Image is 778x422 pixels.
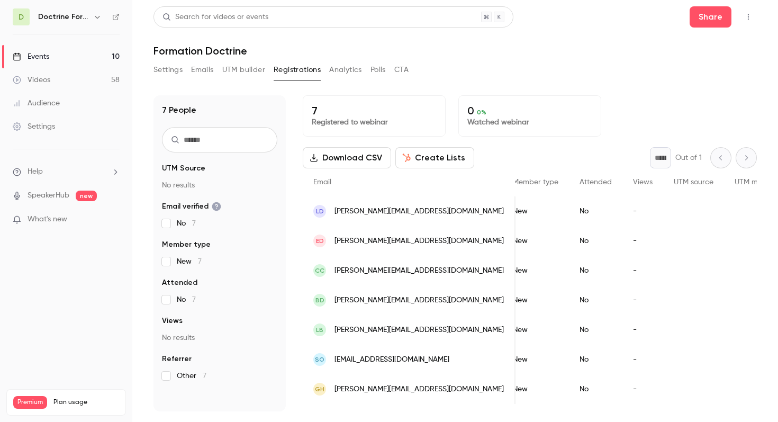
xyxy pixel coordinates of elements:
[76,191,97,201] span: new
[502,196,569,226] div: New
[162,180,277,191] p: No results
[312,117,437,128] p: Registered to webinar
[153,61,183,78] button: Settings
[177,218,196,229] span: No
[370,61,386,78] button: Polls
[222,61,265,78] button: UTM builder
[395,147,474,168] button: Create Lists
[622,226,663,256] div: -
[28,166,43,177] span: Help
[502,256,569,285] div: New
[569,285,622,315] div: No
[312,104,437,117] p: 7
[675,152,702,163] p: Out of 1
[315,266,324,275] span: CC
[569,196,622,226] div: No
[334,325,504,336] span: [PERSON_NAME][EMAIL_ADDRESS][DOMAIN_NAME]
[162,333,277,343] p: No results
[13,396,47,409] span: Premium
[315,355,324,364] span: SO
[622,374,663,404] div: -
[622,256,663,285] div: -
[569,374,622,404] div: No
[502,374,569,404] div: New
[315,384,324,394] span: GH
[569,315,622,345] div: No
[502,285,569,315] div: New
[334,384,504,395] span: [PERSON_NAME][EMAIL_ADDRESS][DOMAIN_NAME]
[38,12,89,22] h6: Doctrine Formation Corporate
[622,345,663,374] div: -
[303,147,391,168] button: Download CSV
[467,104,592,117] p: 0
[153,44,757,57] h1: Formation Doctrine
[329,61,362,78] button: Analytics
[191,61,213,78] button: Emails
[13,98,60,109] div: Audience
[313,178,331,186] span: Email
[162,12,268,23] div: Search for videos or events
[334,354,449,365] span: [EMAIL_ADDRESS][DOMAIN_NAME]
[334,295,504,306] span: [PERSON_NAME][EMAIL_ADDRESS][DOMAIN_NAME]
[622,285,663,315] div: -
[467,117,592,128] p: Watched webinar
[477,109,486,116] span: 0 %
[53,398,119,407] span: Plan usage
[162,201,221,212] span: Email verified
[394,61,409,78] button: CTA
[162,163,277,381] section: facet-groups
[633,178,653,186] span: Views
[316,236,324,246] span: ED
[316,206,324,216] span: LD
[316,325,323,335] span: LB
[502,345,569,374] div: New
[177,371,206,381] span: Other
[13,51,49,62] div: Events
[334,206,504,217] span: [PERSON_NAME][EMAIL_ADDRESS][DOMAIN_NAME]
[162,163,205,174] span: UTM Source
[690,6,731,28] button: Share
[674,178,713,186] span: UTM source
[13,166,120,177] li: help-dropdown-opener
[28,190,69,201] a: SpeakerHub
[177,294,196,305] span: No
[162,104,196,116] h1: 7 People
[13,75,50,85] div: Videos
[569,226,622,256] div: No
[569,345,622,374] div: No
[580,178,612,186] span: Attended
[162,277,197,288] span: Attended
[107,215,120,225] iframe: Noticeable Trigger
[198,258,202,265] span: 7
[19,12,24,23] span: D
[192,220,196,227] span: 7
[502,226,569,256] div: New
[569,256,622,285] div: No
[192,296,196,303] span: 7
[274,61,321,78] button: Registrations
[334,265,504,276] span: [PERSON_NAME][EMAIL_ADDRESS][DOMAIN_NAME]
[162,354,192,364] span: Referrer
[513,178,558,186] span: Member type
[622,196,663,226] div: -
[622,315,663,345] div: -
[162,316,183,326] span: Views
[334,236,504,247] span: [PERSON_NAME][EMAIL_ADDRESS][DOMAIN_NAME]
[315,295,324,305] span: BD
[502,315,569,345] div: New
[203,372,206,380] span: 7
[13,121,55,132] div: Settings
[162,239,211,250] span: Member type
[177,256,202,267] span: New
[28,214,67,225] span: What's new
